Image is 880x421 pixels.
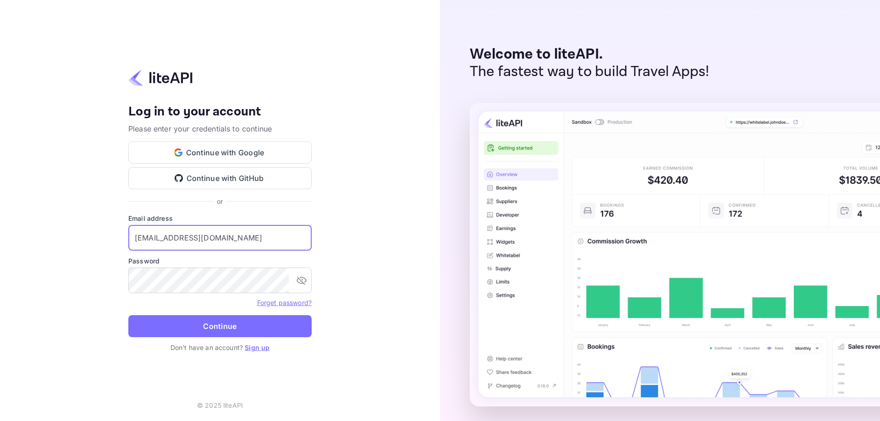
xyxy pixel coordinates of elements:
[197,400,243,410] p: © 2025 liteAPI
[470,46,709,63] p: Welcome to liteAPI.
[128,142,312,164] button: Continue with Google
[128,104,312,120] h4: Log in to your account
[128,256,312,266] label: Password
[128,123,312,134] p: Please enter your credentials to continue
[128,315,312,337] button: Continue
[128,213,312,223] label: Email address
[128,167,312,189] button: Continue with GitHub
[470,63,709,81] p: The fastest way to build Travel Apps!
[128,225,312,251] input: Enter your email address
[217,197,223,206] p: or
[257,299,312,306] a: Forget password?
[257,298,312,307] a: Forget password?
[128,343,312,352] p: Don't have an account?
[245,344,269,351] a: Sign up
[292,271,311,290] button: toggle password visibility
[128,69,192,87] img: liteapi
